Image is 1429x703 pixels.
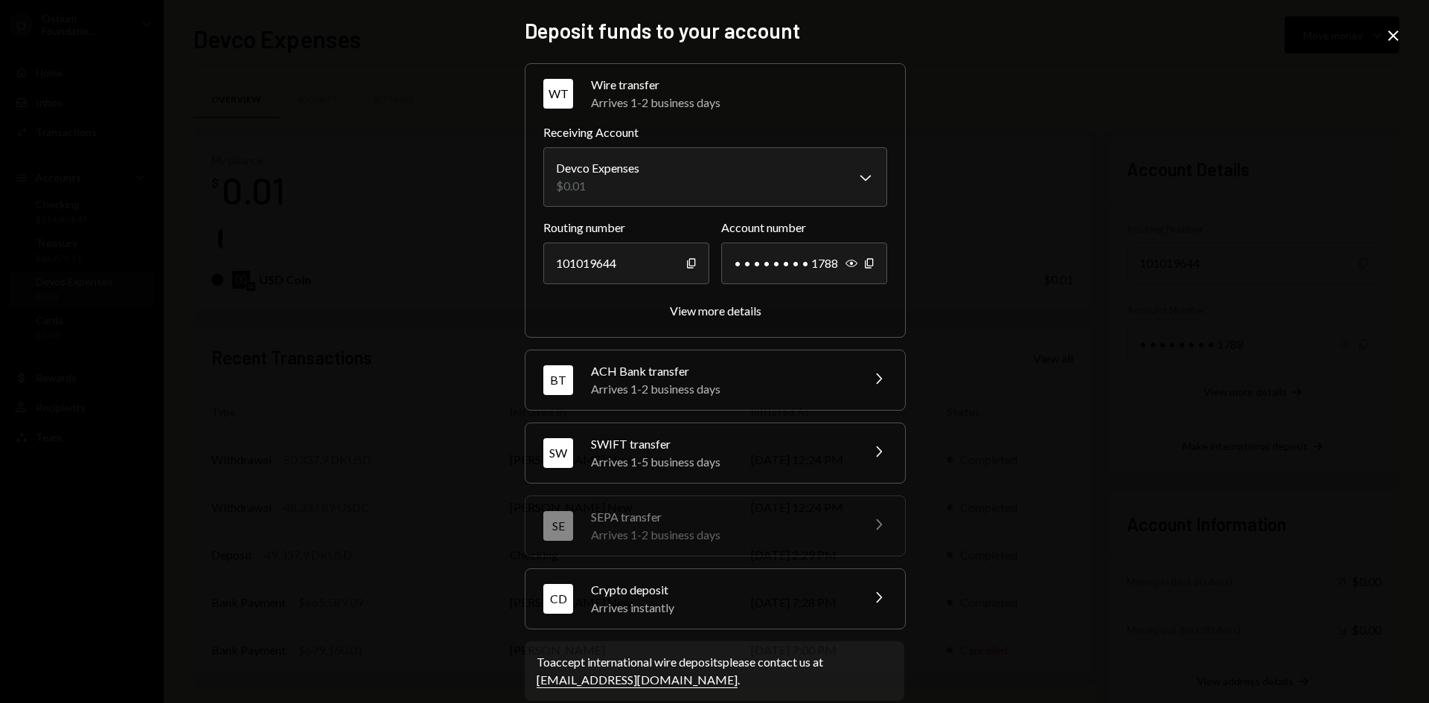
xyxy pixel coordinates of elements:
[721,219,887,237] label: Account number
[591,526,851,544] div: Arrives 1-2 business days
[591,581,851,599] div: Crypto deposit
[543,219,709,237] label: Routing number
[543,584,573,614] div: CD
[543,243,709,284] div: 101019644
[721,243,887,284] div: • • • • • • • • 1788
[591,380,851,398] div: Arrives 1-2 business days
[537,672,738,688] a: [EMAIL_ADDRESS][DOMAIN_NAME]
[543,79,573,109] div: WT
[591,94,887,112] div: Arrives 1-2 business days
[543,438,573,468] div: SW
[537,653,892,689] div: To accept international wire deposits please contact us at .
[525,496,905,556] button: SESEPA transferArrives 1-2 business days
[543,147,887,207] button: Receiving Account
[525,423,905,483] button: SWSWIFT transferArrives 1-5 business days
[543,123,887,319] div: WTWire transferArrives 1-2 business days
[525,350,905,410] button: BTACH Bank transferArrives 1-2 business days
[591,362,851,380] div: ACH Bank transfer
[591,599,851,617] div: Arrives instantly
[670,304,761,319] button: View more details
[670,304,761,318] div: View more details
[543,511,573,541] div: SE
[525,569,905,629] button: CDCrypto depositArrives instantly
[591,435,851,453] div: SWIFT transfer
[525,16,904,45] h2: Deposit funds to your account
[543,365,573,395] div: BT
[525,64,905,123] button: WTWire transferArrives 1-2 business days
[591,453,851,471] div: Arrives 1-5 business days
[591,76,887,94] div: Wire transfer
[591,508,851,526] div: SEPA transfer
[543,123,887,141] label: Receiving Account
